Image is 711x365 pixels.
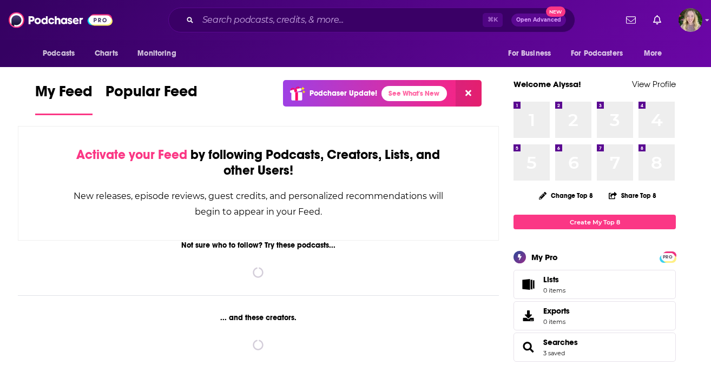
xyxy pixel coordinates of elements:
span: Lists [543,275,559,284]
a: See What's New [381,86,447,101]
p: Podchaser Update! [310,89,377,98]
span: 0 items [543,287,565,294]
span: Exports [543,306,570,316]
span: 0 items [543,318,570,326]
a: PRO [661,253,674,261]
a: Charts [88,43,124,64]
a: Welcome Alyssa! [513,79,581,89]
span: Popular Feed [106,82,198,107]
span: Searches [513,333,676,362]
button: Change Top 8 [532,189,600,202]
input: Search podcasts, credits, & more... [198,11,483,29]
button: Show profile menu [679,8,702,32]
span: Podcasts [43,46,75,61]
a: 3 saved [543,349,565,357]
a: View Profile [632,79,676,89]
a: Show notifications dropdown [622,11,640,29]
div: New releases, episode reviews, guest credits, and personalized recommendations will begin to appe... [73,188,444,220]
span: For Business [508,46,551,61]
span: New [546,6,565,17]
span: Activate your Feed [76,147,187,163]
span: For Podcasters [571,46,623,61]
span: More [644,46,662,61]
a: Lists [513,270,676,299]
div: ... and these creators. [18,313,499,322]
button: Open AdvancedNew [511,14,566,26]
span: Lists [543,275,565,284]
button: Share Top 8 [608,185,657,206]
span: Charts [95,46,118,61]
button: open menu [130,43,190,64]
span: My Feed [35,82,93,107]
img: Podchaser - Follow, Share and Rate Podcasts [9,10,113,30]
div: by following Podcasts, Creators, Lists, and other Users! [73,147,444,178]
div: Not sure who to follow? Try these podcasts... [18,241,499,250]
button: open menu [564,43,638,64]
button: open menu [35,43,89,64]
a: Popular Feed [106,82,198,115]
a: Searches [543,337,578,347]
span: Lists [517,277,539,292]
span: Logged in as lauren19365 [679,8,702,32]
span: Monitoring [137,46,176,61]
a: Exports [513,301,676,330]
a: Searches [517,340,539,355]
img: User Profile [679,8,702,32]
div: Search podcasts, credits, & more... [168,8,575,32]
span: Exports [517,308,539,323]
span: ⌘ K [483,13,503,27]
button: open menu [636,43,676,64]
span: Open Advanced [516,17,561,23]
div: My Pro [531,252,558,262]
a: My Feed [35,82,93,115]
button: open menu [501,43,564,64]
a: Show notifications dropdown [649,11,666,29]
a: Create My Top 8 [513,215,676,229]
